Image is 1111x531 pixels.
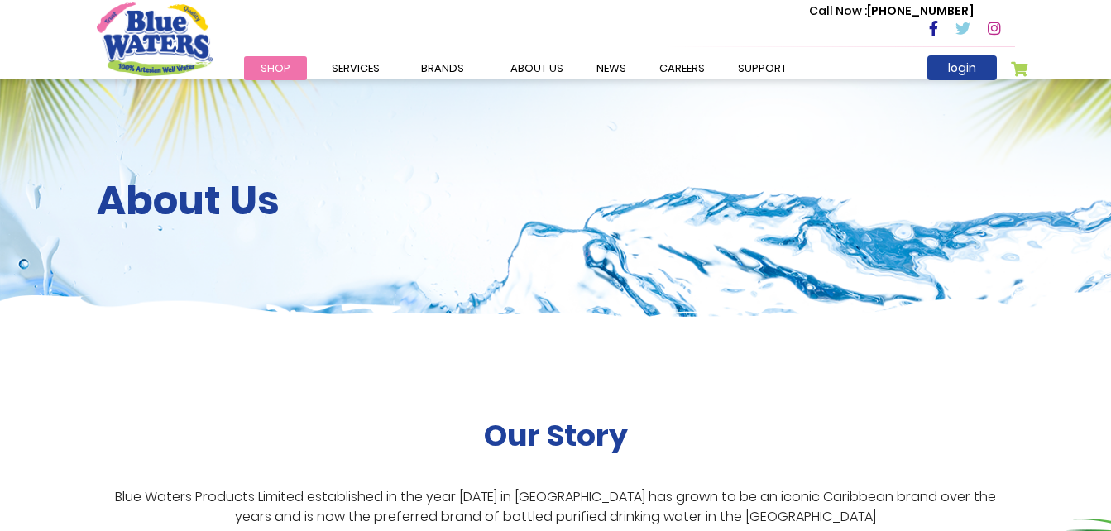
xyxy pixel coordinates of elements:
[809,2,974,20] p: [PHONE_NUMBER]
[643,56,721,80] a: careers
[494,56,580,80] a: about us
[721,56,803,80] a: support
[97,487,1015,527] p: Blue Waters Products Limited established in the year [DATE] in [GEOGRAPHIC_DATA] has grown to be ...
[97,2,213,75] a: store logo
[580,56,643,80] a: News
[97,177,1015,225] h2: About Us
[927,55,997,80] a: login
[421,60,464,76] span: Brands
[484,418,628,453] h2: Our Story
[332,60,380,76] span: Services
[261,60,290,76] span: Shop
[809,2,867,19] span: Call Now :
